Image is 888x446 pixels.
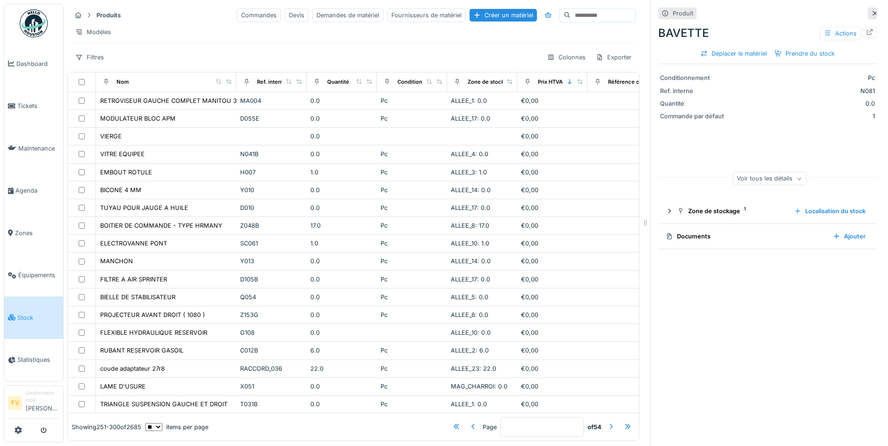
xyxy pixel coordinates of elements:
[16,59,59,68] span: Dashboard
[240,275,303,284] div: D105B
[310,293,373,302] div: 0.0
[592,50,636,64] div: Exporter
[521,168,584,177] div: €0,00
[483,422,497,431] div: Page
[240,382,303,391] div: X051
[240,96,303,105] div: MA004
[237,8,281,22] div: Commandes
[240,310,303,319] div: Z153G
[100,150,145,158] div: VITRE EQUIPEE
[240,150,303,158] div: N041B
[327,78,349,86] div: Quantité
[257,78,286,86] div: Ref. interne
[310,310,373,319] div: 0.0
[608,78,669,86] div: Référence constructeur
[451,204,490,211] span: ALLEE_17: 0.0
[451,240,489,247] span: ALLEE_10: 1.0
[451,169,487,176] span: ALLEE_3: 1.0
[662,202,873,220] summary: Zone de stockage1Localisation du stock
[4,43,63,85] a: Dashboard
[240,257,303,266] div: Y013
[829,230,869,243] div: Ajouter
[381,114,443,123] div: Pc
[381,275,443,284] div: Pc
[310,275,373,284] div: 0.0
[451,115,490,122] span: ALLEE_17: 0.0
[521,328,584,337] div: €0,00
[381,346,443,355] div: Pc
[26,389,59,404] div: Gestionnaire local
[734,86,875,95] div: N081
[381,221,443,230] div: Pc
[20,9,48,37] img: Badge_color-CXgf-gQk.svg
[17,355,59,364] span: Statistiques
[697,47,771,60] div: Déplacer le matériel
[72,422,141,431] div: Showing 251 - 300 of 2685
[310,168,373,177] div: 1.0
[820,27,861,40] div: Actions
[381,382,443,391] div: Pc
[662,228,873,245] summary: DocumentsAjouter
[240,239,303,248] div: SC061
[310,186,373,194] div: 0.0
[100,186,141,194] div: BICONE 4 MM
[100,203,188,212] div: TUYAU POUR JAUGE A HUILE
[521,346,584,355] div: €0,00
[117,78,129,86] div: Nom
[521,132,584,141] div: €0,00
[71,25,115,39] div: Modèles
[451,294,488,301] span: ALLEE_5: 0.0
[381,364,443,373] div: Pc
[771,47,838,60] div: Prendre du stock
[285,8,308,22] div: Devis
[660,86,730,95] div: Ref. interne
[543,50,590,64] div: Colonnes
[71,50,108,64] div: Filtres
[310,400,373,409] div: 0.0
[4,212,63,254] a: Zones
[100,132,122,141] div: VIERGE
[100,382,146,391] div: LAME D'USURE
[381,257,443,266] div: Pc
[451,383,507,390] span: MAG_CHARROI: 0.0
[734,112,875,121] div: 1
[4,85,63,128] a: Tickets
[240,221,303,230] div: Z048B
[381,168,443,177] div: Pc
[451,347,489,354] span: ALLEE_2: 6.0
[387,8,466,22] div: Fournisseurs de matériel
[734,73,875,82] div: Pc
[240,168,303,177] div: H007
[100,328,207,337] div: FLEXIBLE HYDRAULIQUE RESERVOIR
[521,96,584,105] div: €0,00
[100,257,133,266] div: MANCHON
[310,239,373,248] div: 1.0
[521,364,584,373] div: €0,00
[310,114,373,123] div: 0.0
[381,203,443,212] div: Pc
[15,186,59,195] span: Agenda
[240,364,303,373] div: RACCORD_036
[451,276,490,283] span: ALLEE_17: 0.0
[100,221,222,230] div: BOITIER DE COMMANDE - TYPE HRMANY
[451,311,488,318] span: ALLEE_8: 0.0
[15,229,59,237] span: Zones
[790,205,869,217] div: Localisation du stock
[240,203,303,212] div: D010
[240,186,303,194] div: Y010
[310,257,373,266] div: 0.0
[310,96,373,105] div: 0.0
[468,78,514,86] div: Zone de stockage
[100,346,183,355] div: RUBANT RESERVOIR GASOIL
[310,203,373,212] div: 0.0
[451,365,496,372] span: ALLEE_23: 22.0
[240,346,303,355] div: C012B
[100,275,167,284] div: FILTRE A AIR SPRINTER
[451,187,491,194] span: ALLEE_14: 0.0
[310,150,373,158] div: 0.0
[4,254,63,297] a: Équipements
[733,172,806,186] div: Voir tous les détails
[381,96,443,105] div: Pc
[18,271,59,280] span: Équipements
[451,401,487,408] span: ALLEE_1: 0.0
